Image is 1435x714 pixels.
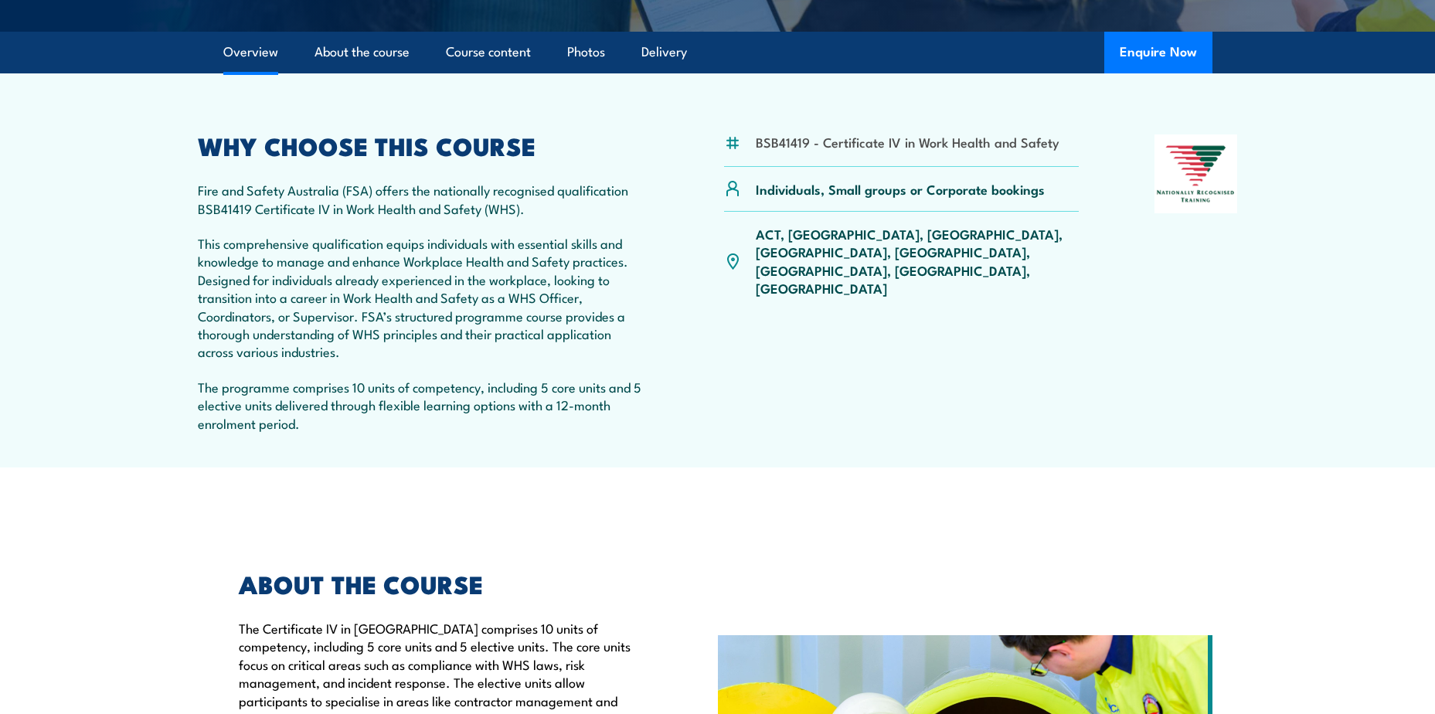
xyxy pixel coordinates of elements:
[756,180,1045,198] p: Individuals, Small groups or Corporate bookings
[239,573,647,594] h2: ABOUT THE COURSE
[1154,134,1238,213] img: Nationally Recognised Training logo.
[198,134,649,156] h2: WHY CHOOSE THIS COURSE
[315,32,410,73] a: About the course
[1104,32,1212,73] button: Enquire Now
[641,32,687,73] a: Delivery
[198,234,649,361] p: This comprehensive qualification equips individuals with essential skills and knowledge to manage...
[446,32,531,73] a: Course content
[756,133,1059,151] li: BSB41419 - Certificate IV in Work Health and Safety
[567,32,605,73] a: Photos
[756,225,1080,297] p: ACT, [GEOGRAPHIC_DATA], [GEOGRAPHIC_DATA], [GEOGRAPHIC_DATA], [GEOGRAPHIC_DATA], [GEOGRAPHIC_DATA...
[198,181,649,217] p: Fire and Safety Australia (FSA) offers the nationally recognised qualification BSB41419 Certifica...
[198,378,649,432] p: The programme comprises 10 units of competency, including 5 core units and 5 elective units deliv...
[223,32,278,73] a: Overview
